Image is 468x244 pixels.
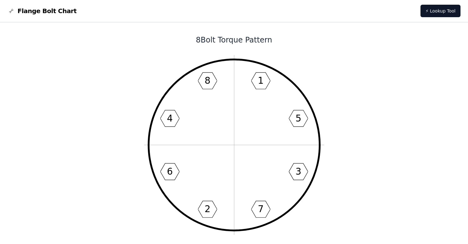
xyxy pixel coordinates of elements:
[18,7,77,15] span: Flange Bolt Chart
[295,113,301,124] text: 5
[8,7,15,15] img: Flange Bolt Chart Logo
[295,166,301,177] text: 3
[167,113,173,124] text: 4
[258,204,264,214] text: 7
[204,75,210,86] text: 8
[8,7,77,15] a: Flange Bolt Chart LogoFlange Bolt Chart
[204,204,210,214] text: 2
[258,75,264,86] text: 1
[66,35,402,45] h1: 8 Bolt Torque Pattern
[167,166,173,177] text: 6
[420,5,460,17] a: ⚡ Lookup Tool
